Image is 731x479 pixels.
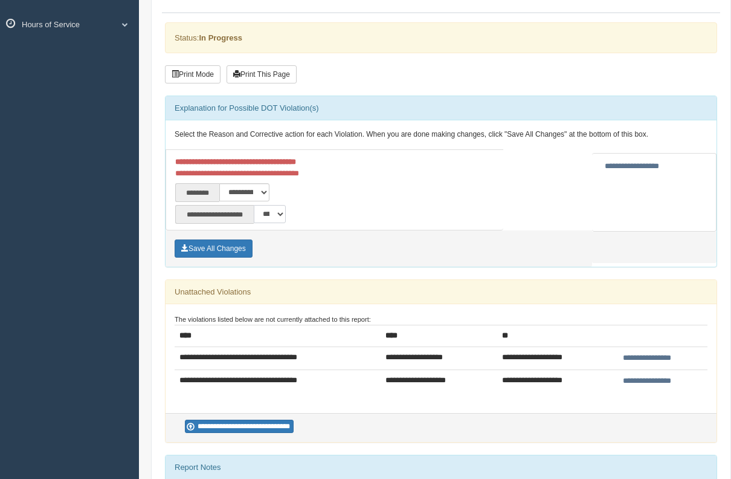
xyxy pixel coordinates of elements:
[175,239,253,258] button: Save
[165,22,717,53] div: Status:
[199,33,242,42] strong: In Progress
[227,65,297,83] button: Print This Page
[175,316,371,323] small: The violations listed below are not currently attached to this report:
[166,280,717,304] div: Unattached Violations
[166,96,717,120] div: Explanation for Possible DOT Violation(s)
[165,65,221,83] button: Print Mode
[166,120,717,149] div: Select the Reason and Corrective action for each Violation. When you are done making changes, cli...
